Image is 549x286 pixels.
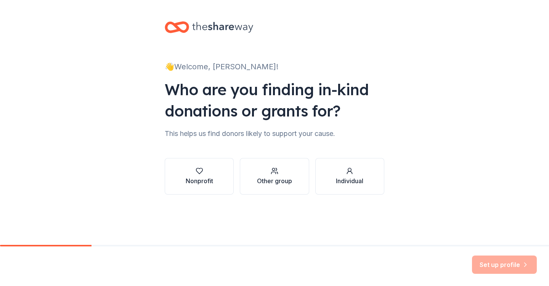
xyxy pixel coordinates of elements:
div: Who are you finding in-kind donations or grants for? [165,79,384,121]
button: Nonprofit [165,158,234,195]
div: Nonprofit [186,176,213,185]
div: 👋 Welcome, [PERSON_NAME]! [165,61,384,73]
button: Individual [315,158,384,195]
button: Other group [240,158,309,195]
div: This helps us find donors likely to support your cause. [165,128,384,140]
div: Other group [257,176,292,185]
div: Individual [336,176,363,185]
